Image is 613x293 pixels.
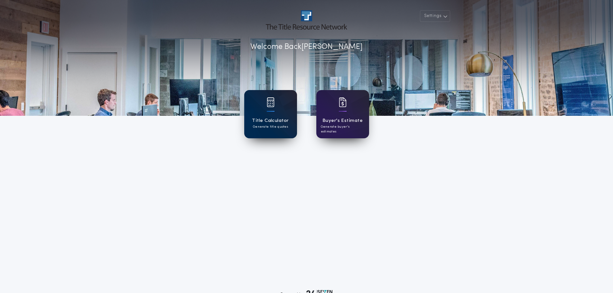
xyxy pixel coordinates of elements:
p: Generate title quotes [253,124,288,129]
h1: Title Calculator [252,117,289,124]
a: card iconTitle CalculatorGenerate title quotes [244,90,297,138]
h1: Buyer's Estimate [322,117,363,124]
img: card icon [267,97,274,107]
button: Settings [420,10,450,22]
p: Generate buyer's estimates [321,124,365,134]
p: Welcome Back [PERSON_NAME] [250,41,363,53]
img: card icon [339,97,347,107]
img: account-logo [266,10,347,30]
a: card iconBuyer's EstimateGenerate buyer's estimates [316,90,369,138]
